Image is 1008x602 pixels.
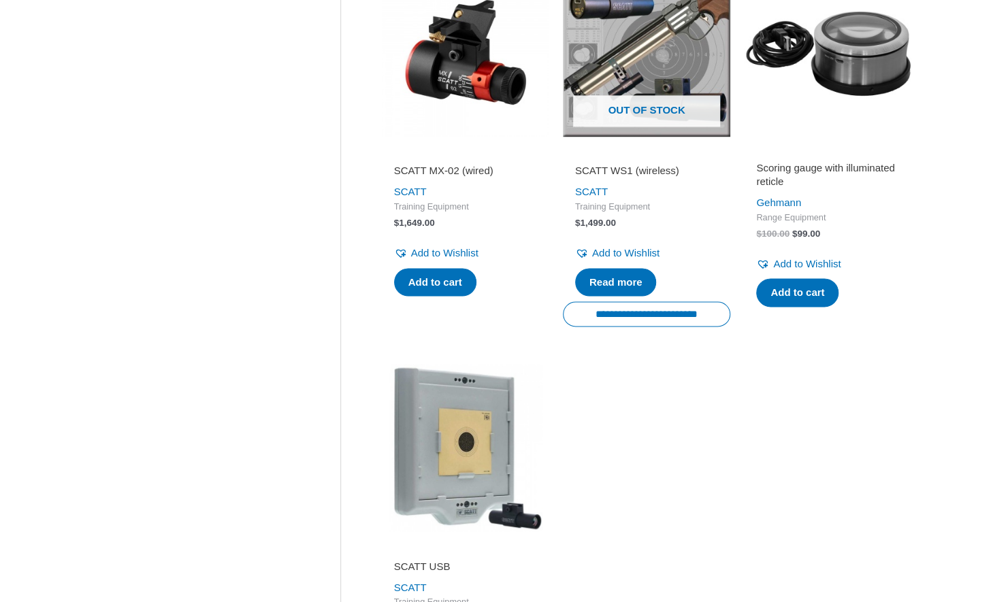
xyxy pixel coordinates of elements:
span: $ [575,218,581,228]
a: Add to Wishlist [575,244,660,263]
a: SCATT USB [394,559,537,578]
img: SCATT USB [382,364,549,531]
a: SCATT [394,581,427,592]
span: $ [756,229,762,239]
iframe: Customer reviews powered by Trustpilot [756,145,899,161]
a: SCATT [575,186,608,197]
bdi: 100.00 [756,229,790,239]
span: Training Equipment [575,201,718,213]
bdi: 1,499.00 [575,218,616,228]
span: Add to Wishlist [773,258,841,269]
span: Range Equipment [756,212,899,224]
a: Add to Wishlist [756,254,841,273]
iframe: Customer reviews powered by Trustpilot [394,162,537,299]
iframe: Customer reviews powered by Trustpilot [394,540,537,556]
h2: SCATT WS1 (wireless) [575,164,718,178]
a: Add to cart: “Scoring gauge with illuminated reticle” [756,278,839,307]
a: SCATT WS1 (wireless) [575,164,718,182]
h2: Scoring gauge with illuminated reticle [756,161,899,188]
h2: SCATT USB [394,559,537,573]
span: Out of stock [573,95,720,127]
span: $ [792,229,798,239]
a: Scoring gauge with illuminated reticle [756,161,899,193]
a: Gehmann [756,197,801,208]
a: Read more about “SCATT WS1 (wireless)” [575,268,657,297]
iframe: Customer reviews powered by Trustpilot [394,145,537,161]
bdi: 99.00 [792,229,820,239]
iframe: Customer reviews powered by Trustpilot [575,145,718,161]
span: Add to Wishlist [592,247,660,258]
